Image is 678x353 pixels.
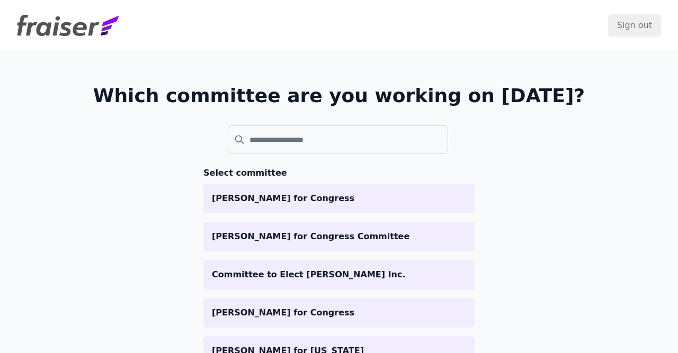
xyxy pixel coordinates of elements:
img: Fraiser Logo [17,15,119,36]
a: Committee to Elect [PERSON_NAME] Inc. [203,260,475,289]
p: [PERSON_NAME] for Congress [212,192,466,205]
p: [PERSON_NAME] for Congress [212,306,466,319]
a: [PERSON_NAME] for Congress Committee [203,222,475,251]
a: [PERSON_NAME] for Congress [203,298,475,328]
p: [PERSON_NAME] for Congress Committee [212,230,466,243]
input: Sign out [608,14,661,37]
h1: Which committee are you working on [DATE]? [93,85,585,106]
p: Committee to Elect [PERSON_NAME] Inc. [212,268,466,281]
h3: Select committee [203,167,475,179]
a: [PERSON_NAME] for Congress [203,184,475,213]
